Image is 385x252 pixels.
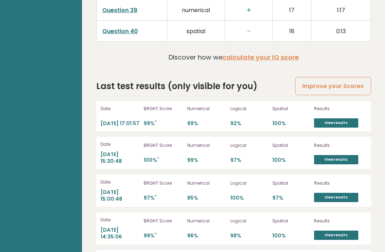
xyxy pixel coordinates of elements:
p: 99% [144,120,183,127]
p: BRGHT Score [144,143,183,149]
p: Discover how we [169,53,299,62]
td: spatial [167,21,225,42]
p: Spatial [272,180,310,187]
p: BRGHT Score [144,218,183,225]
p: Numerical [187,143,226,149]
p: Date [101,217,140,223]
p: Spatial [272,106,310,112]
p: [DATE] 15:00:48 [101,189,140,203]
td: 0:13 [311,21,371,42]
p: Spatial [272,143,310,149]
p: 100% [272,157,310,164]
a: Question 39 [102,6,137,15]
a: View results [314,193,358,202]
p: 99% [144,233,183,240]
p: Logical [230,218,268,225]
p: 99% [187,157,226,164]
p: Spatial [272,218,310,225]
p: Logical [230,180,268,187]
p: BRGHT Score [144,106,183,112]
p: Numerical [187,218,226,225]
p: 99% [187,120,226,127]
h2: Last test results (only visible for you) [96,80,257,93]
h3: + [231,6,267,15]
a: Question 40 [102,27,138,36]
p: 85% [187,195,226,202]
a: View results [314,155,358,165]
p: Date [101,142,140,148]
p: Numerical [187,106,226,112]
p: 100% [272,120,310,127]
h3: - [231,27,267,36]
p: Results [314,106,367,112]
p: 97% [144,195,183,202]
p: 97% [272,195,310,202]
p: Date [101,106,140,112]
p: [DATE] 17:01:57 [101,120,140,127]
p: BRGHT Score [144,180,183,187]
p: 92% [230,120,268,127]
a: calculate your IQ score [222,53,299,62]
p: Logical [230,143,268,149]
a: Improve your Scores [295,77,371,96]
p: 100% [144,157,183,164]
p: Date [101,179,140,186]
p: [DATE] 15:30:48 [101,151,140,165]
p: 100% [230,195,268,202]
p: 100% [272,233,310,240]
a: View results [314,119,358,128]
p: Results [314,218,367,225]
p: 98% [230,233,268,240]
p: Logical [230,106,268,112]
p: Numerical [187,180,226,187]
td: 18 [273,21,311,42]
p: [DATE] 14:35:06 [101,227,140,241]
p: 96% [187,233,226,240]
p: Results [314,180,367,187]
p: 97% [230,157,268,164]
p: Results [314,143,367,149]
a: View results [314,231,358,240]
